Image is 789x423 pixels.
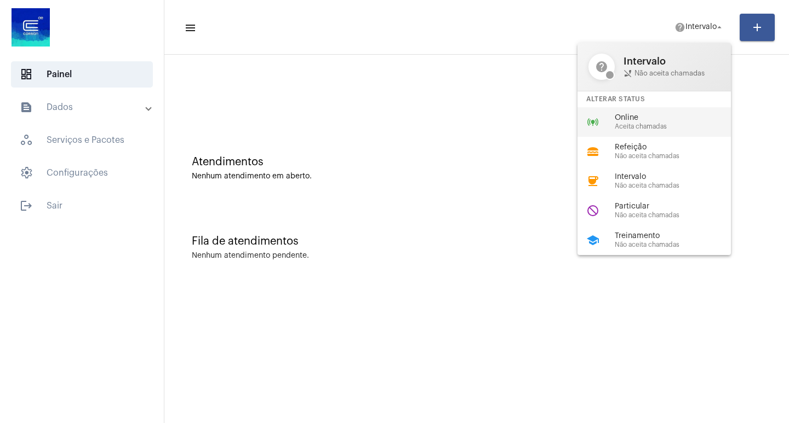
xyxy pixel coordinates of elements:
mat-icon: school [586,234,599,247]
span: Aceita chamadas [615,123,740,130]
span: Não aceita chamadas [624,69,720,78]
mat-icon: phone_disabled [624,69,632,78]
mat-icon: coffee [586,175,599,188]
span: Não aceita chamadas [615,153,740,160]
span: Intervalo [615,173,740,181]
mat-icon: do_not_disturb [586,204,599,217]
span: Particular [615,202,740,211]
span: Online [615,114,740,122]
div: Alterar Status [578,91,731,107]
span: Não aceita chamadas [615,241,740,248]
span: Treinamento [615,232,740,240]
span: Não aceita chamadas [615,182,740,189]
mat-icon: lunch_dining [586,145,599,158]
mat-icon: online_prediction [586,115,599,129]
span: Intervalo [624,56,720,67]
span: Refeição [615,143,740,152]
mat-icon: help [588,54,615,80]
span: Não aceita chamadas [615,212,740,219]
